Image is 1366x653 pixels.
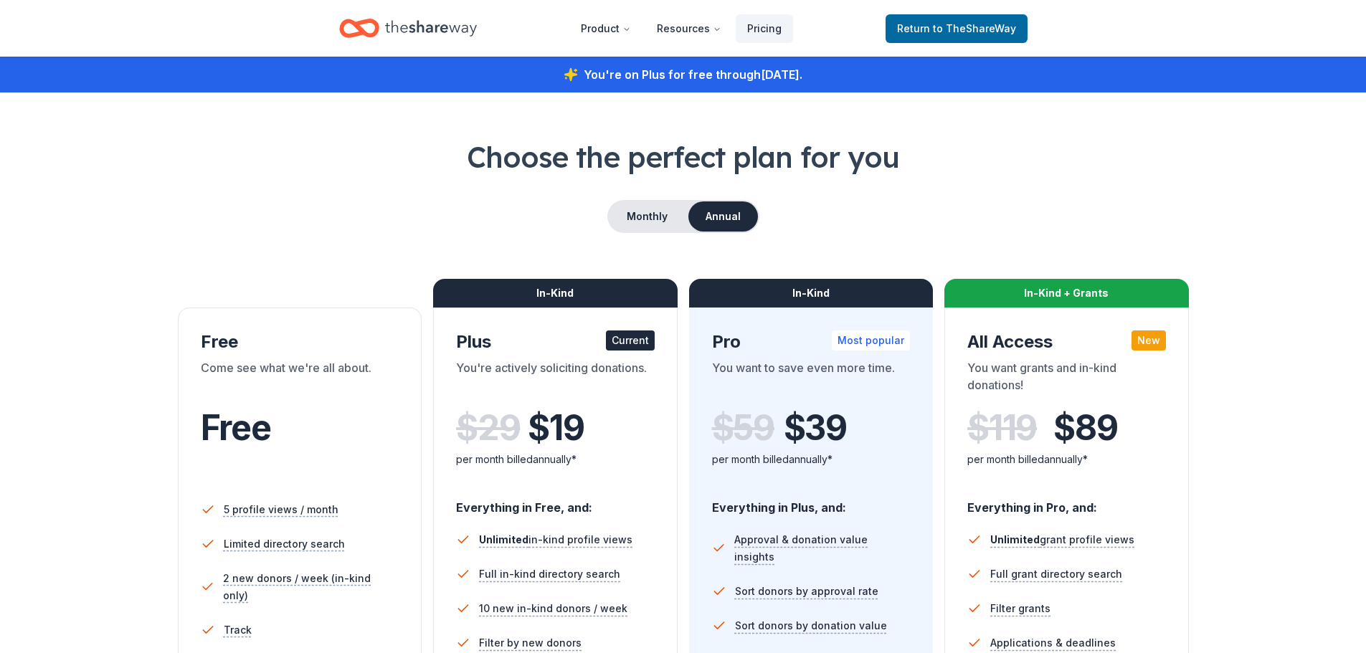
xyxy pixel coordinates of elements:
[990,533,1040,545] span: Unlimited
[201,330,399,353] div: Free
[224,621,252,639] span: Track
[712,330,911,353] div: Pro
[944,279,1189,308] div: In-Kind + Grants
[201,406,271,449] span: Free
[456,330,655,353] div: Plus
[224,501,338,518] span: 5 profile views / month
[456,359,655,399] div: You're actively soliciting donations.
[735,583,878,600] span: Sort donors by approval rate
[479,533,528,545] span: Unlimited
[479,566,620,583] span: Full in-kind directory search
[689,279,934,308] div: In-Kind
[990,533,1134,545] span: grant profile views
[569,14,642,43] button: Product
[456,487,655,517] div: Everything in Free, and:
[990,566,1122,583] span: Full grant directory search
[1053,408,1117,448] span: $ 89
[897,20,1016,37] span: Return
[735,617,887,634] span: Sort donors by donation value
[967,487,1166,517] div: Everything in Pro, and:
[645,14,733,43] button: Resources
[990,634,1116,652] span: Applications & deadlines
[886,14,1028,43] a: Returnto TheShareWay
[1132,330,1166,351] div: New
[734,531,910,566] span: Approval & donation value insights
[967,451,1166,468] div: per month billed annually*
[736,14,793,43] a: Pricing
[990,600,1050,617] span: Filter grants
[569,11,793,45] nav: Main
[609,201,686,232] button: Monthly
[606,330,655,351] div: Current
[433,279,678,308] div: In-Kind
[57,137,1309,177] h1: Choose the perfect plan for you
[967,330,1166,353] div: All Access
[933,22,1016,34] span: to TheShareWay
[784,408,847,448] span: $ 39
[832,330,910,351] div: Most popular
[224,535,345,553] span: Limited directory search
[456,451,655,468] div: per month billed annually*
[479,600,627,617] span: 10 new in-kind donors / week
[339,11,477,45] a: Home
[712,359,911,399] div: You want to save even more time.
[967,359,1166,399] div: You want grants and in-kind donations!
[479,533,632,545] span: in-kind profile views
[479,634,582,652] span: Filter by new donors
[201,359,399,399] div: Come see what we're all about.
[688,201,758,232] button: Annual
[712,451,911,468] div: per month billed annually*
[528,408,584,448] span: $ 19
[223,570,399,604] span: 2 new donors / week (in-kind only)
[712,487,911,517] div: Everything in Plus, and:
